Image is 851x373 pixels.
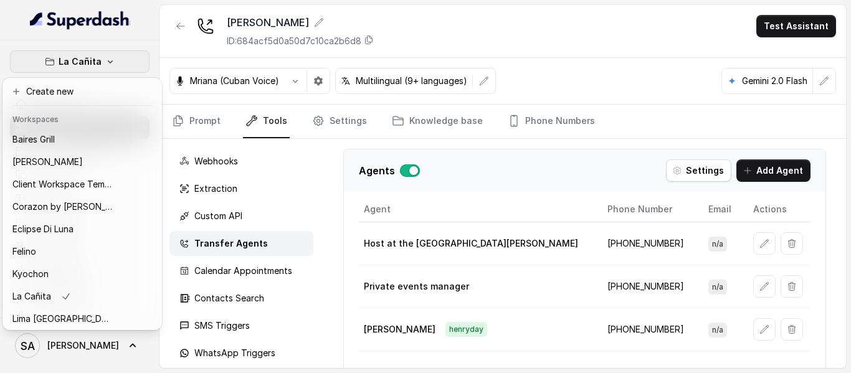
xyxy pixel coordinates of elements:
p: La Cañita [12,289,51,304]
p: Client Workspace Template [12,177,112,192]
p: Felino [12,244,36,259]
header: Workspaces [5,108,159,128]
p: [PERSON_NAME] [12,154,83,169]
p: La Cañita [59,54,102,69]
div: La Cañita [2,78,162,330]
p: Kyochon [12,267,49,281]
p: Corazon by [PERSON_NAME] [12,199,112,214]
p: Lima [GEOGRAPHIC_DATA] [12,311,112,326]
button: Create new [5,80,159,103]
button: La Cañita [10,50,150,73]
p: Eclipse Di Luna [12,222,74,237]
p: Baires Grill [12,132,55,147]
